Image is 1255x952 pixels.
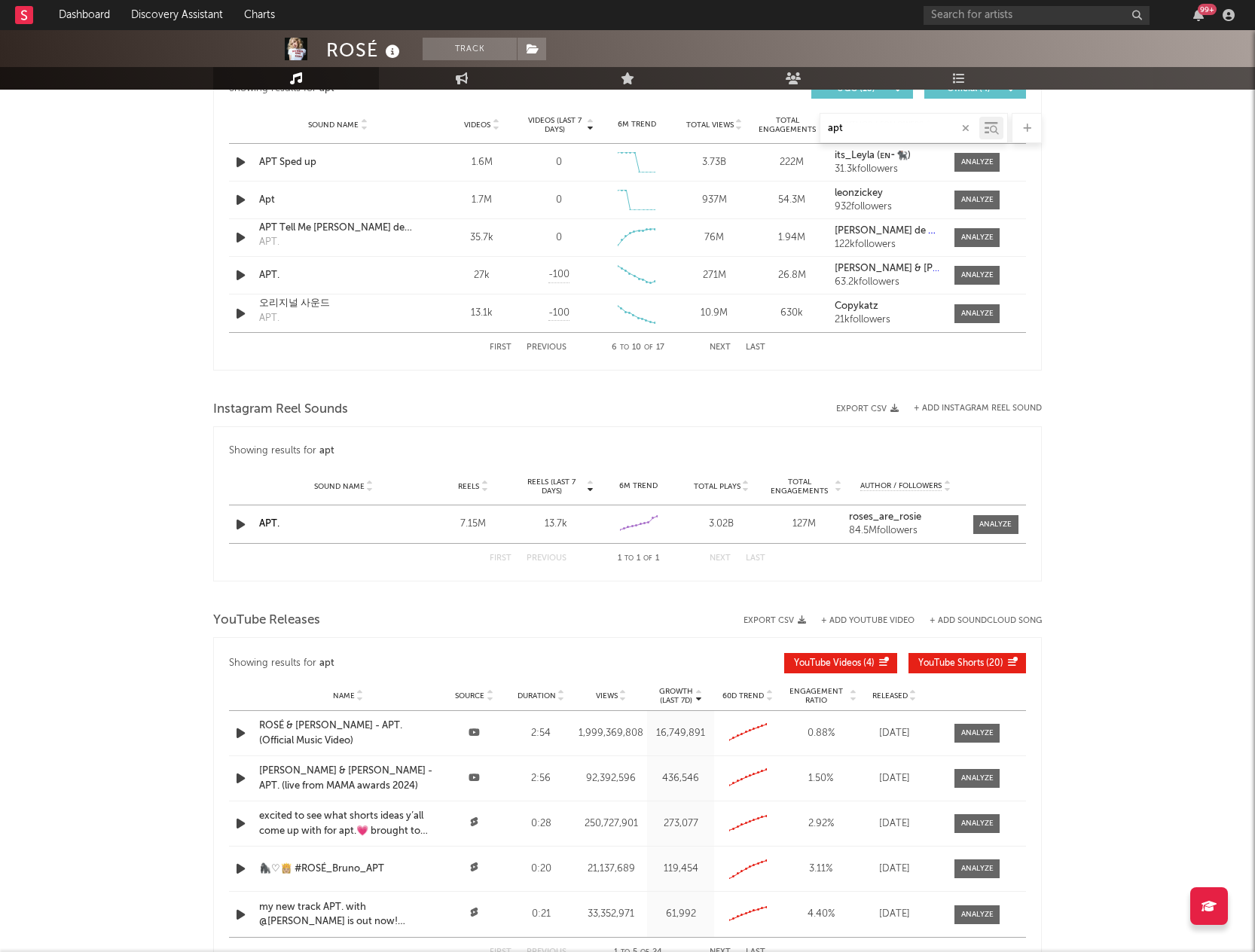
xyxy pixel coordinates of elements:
div: 63.2k followers [835,277,939,288]
button: YouTube Videos(4) [784,653,897,673]
div: 26.8M [757,268,827,283]
div: ROSÉ [326,38,404,63]
button: 99+ [1193,9,1204,21]
span: Instagram Reel Sounds [213,401,348,419]
div: 35.7k [447,230,517,246]
div: 271M [679,268,750,283]
a: its_Leyla (ᴇɴ⁃🐈‍⬛) [835,151,939,161]
div: apt [319,654,334,673]
a: ROSÉ & [PERSON_NAME] - APT. (Official Music Video) [259,719,437,748]
a: Copykatz [835,301,939,312]
div: 13.1k [447,306,517,321]
span: YouTube Shorts [918,659,984,668]
span: Released [872,691,908,700]
button: First [490,343,511,352]
button: Export CSV [744,616,806,625]
div: APT. [259,235,279,250]
div: [DATE] [864,862,924,877]
div: 932 followers [835,202,939,212]
span: YouTube Videos [794,659,861,668]
a: my new track APT. with @[PERSON_NAME] is out now! brought to you by youtube shorts 💗 #ROSÉ_BRUNO_APT [259,900,437,929]
span: of [644,344,653,351]
button: Export CSV [836,404,899,413]
div: 436,546 [651,771,710,786]
div: 61,992 [651,907,710,922]
a: APT. [259,519,279,529]
button: First [490,554,511,563]
button: Previous [527,554,566,563]
span: Name [333,691,355,700]
div: Showing results for [229,442,1026,460]
div: 13.7k [518,517,594,532]
div: 0:21 [511,907,571,922]
span: Sound Name [314,482,365,491]
div: 21k followers [835,315,939,325]
div: 54.3M [757,193,827,208]
input: Search for artists [924,6,1150,25]
div: [DATE] [864,726,924,741]
div: 1,999,369,808 [579,726,644,741]
span: of [643,555,652,562]
div: 119,454 [651,862,710,877]
a: 🦍♡👸🏼 #ROSÉ_Bruno_APT [259,862,437,877]
div: Apt [259,193,417,208]
strong: [PERSON_NAME] de City [835,226,946,236]
div: 0 [556,193,562,208]
div: 7.15M [435,517,511,532]
div: 27k [447,268,517,283]
span: YouTube Releases [213,612,320,630]
div: 1.7M [447,193,517,208]
div: 1.50 % [785,771,857,786]
div: 222M [757,155,827,170]
p: Growth [659,687,693,696]
span: to [624,555,634,562]
div: 2:56 [511,771,571,786]
input: Search by song name or URL [820,123,979,135]
span: ( 20 ) [918,659,1003,668]
div: 21,137,689 [579,862,644,877]
button: + Add SoundCloud Song [930,617,1042,625]
span: Engagement Ratio [785,687,847,705]
div: 0 [556,230,562,246]
a: leonzickey [835,188,939,199]
div: 0 [556,155,562,170]
a: APT. [259,268,417,283]
div: 250,727,901 [579,816,644,831]
button: Next [710,343,731,352]
div: 1.6M [447,155,517,170]
div: apt [319,442,334,460]
div: 3.73B [679,155,750,170]
span: Reels [458,482,479,491]
div: 122k followers [835,240,939,250]
a: 오리지널 사운드 [259,296,417,311]
div: 273,077 [651,816,710,831]
a: APT Tell Me [PERSON_NAME] de City Mashup [259,221,417,236]
div: excited to see what shorts ideas y’all come up with for apt.💗 brought to you by youtube shorts [259,809,437,838]
a: roses_are_rosie [849,512,962,523]
span: 60D Trend [722,691,764,700]
span: -100 [548,306,569,321]
div: 937M [679,193,750,208]
div: 0:28 [511,816,571,831]
span: Reels (last 7 days) [518,478,585,496]
div: 16,749,891 [651,726,710,741]
span: Total Engagements [767,478,833,496]
div: 6M Trend [601,481,676,492]
div: 10.9M [679,306,750,321]
strong: roses_are_rosie [849,512,921,522]
div: 84.5M followers [849,526,962,536]
button: Last [746,554,765,563]
div: 3.02B [684,517,759,532]
a: [PERSON_NAME] & [PERSON_NAME] - APT. (live from MAMA awards 2024) [259,764,437,793]
strong: [PERSON_NAME] & [PERSON_NAME] [835,264,1001,273]
p: (Last 7d) [659,696,693,705]
div: + Add Instagram Reel Sound [899,404,1042,413]
a: [PERSON_NAME] de City [835,226,939,236]
div: 76M [679,230,750,246]
div: 0.88 % [785,726,857,741]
